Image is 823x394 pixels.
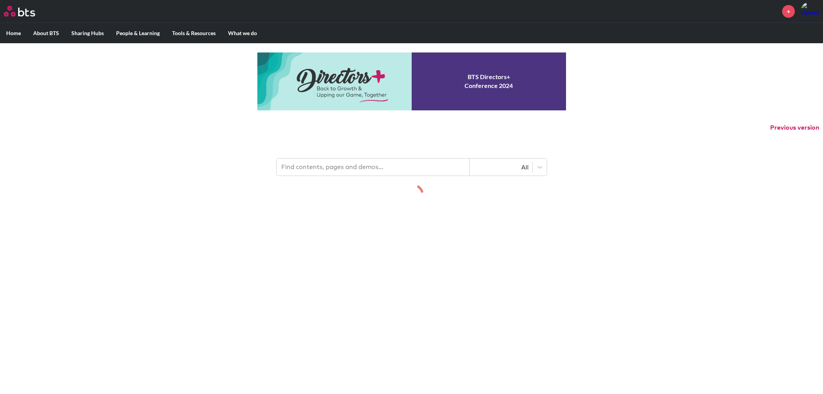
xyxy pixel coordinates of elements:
input: Find contents, pages and demos... [277,159,470,176]
label: Sharing Hubs [65,23,110,43]
a: + [782,5,795,18]
label: People & Learning [110,23,166,43]
div: All [473,163,529,171]
a: Profile [801,2,819,20]
img: Upendra Nagar [801,2,819,20]
img: BTS Logo [4,6,35,17]
a: Go home [4,6,49,17]
button: Previous version [770,123,819,132]
label: About BTS [27,23,65,43]
label: What we do [222,23,263,43]
label: Tools & Resources [166,23,222,43]
a: Conference 2024 [257,52,566,110]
